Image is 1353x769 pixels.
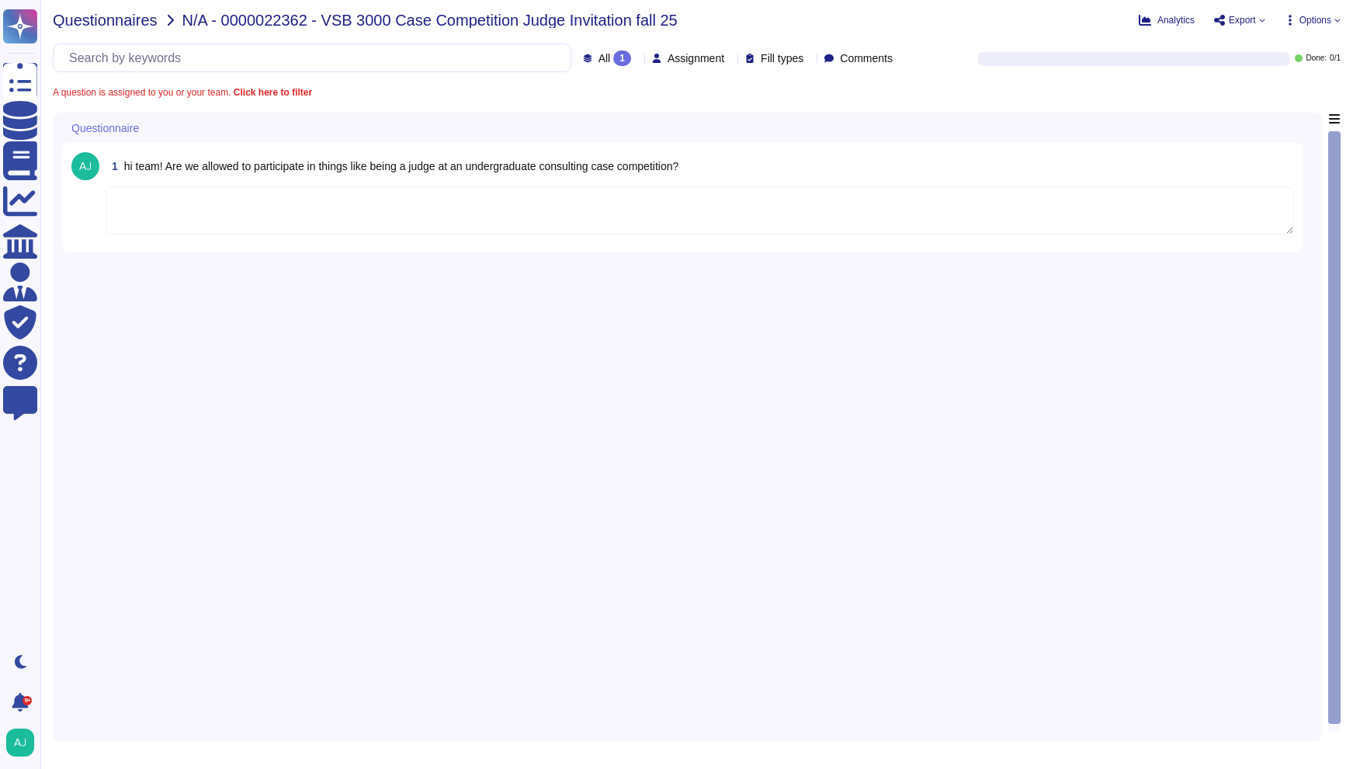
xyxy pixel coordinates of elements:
[1299,16,1331,25] span: Options
[1330,54,1341,62] span: 0 / 1
[598,53,611,64] span: All
[71,152,99,180] img: user
[1157,16,1195,25] span: Analytics
[6,729,34,757] img: user
[61,44,571,71] input: Search by keywords
[1139,14,1195,26] button: Analytics
[182,12,678,28] span: N/A - 0000022362 - VSB 3000 Case Competition Judge Invitation fall 25
[840,53,893,64] span: Comments
[231,87,312,98] b: Click here to filter
[1306,54,1327,62] span: Done:
[3,726,45,760] button: user
[613,50,631,66] div: 1
[53,88,312,97] span: A question is assigned to you or your team.
[124,160,678,172] span: hi team! Are we allowed to participate in things like being a judge at an undergraduate consultin...
[1229,16,1256,25] span: Export
[668,53,724,64] span: Assignment
[761,53,803,64] span: Fill types
[23,696,32,705] div: 9+
[106,161,118,172] span: 1
[71,123,139,134] span: Questionnaire
[53,12,158,28] span: Questionnaires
